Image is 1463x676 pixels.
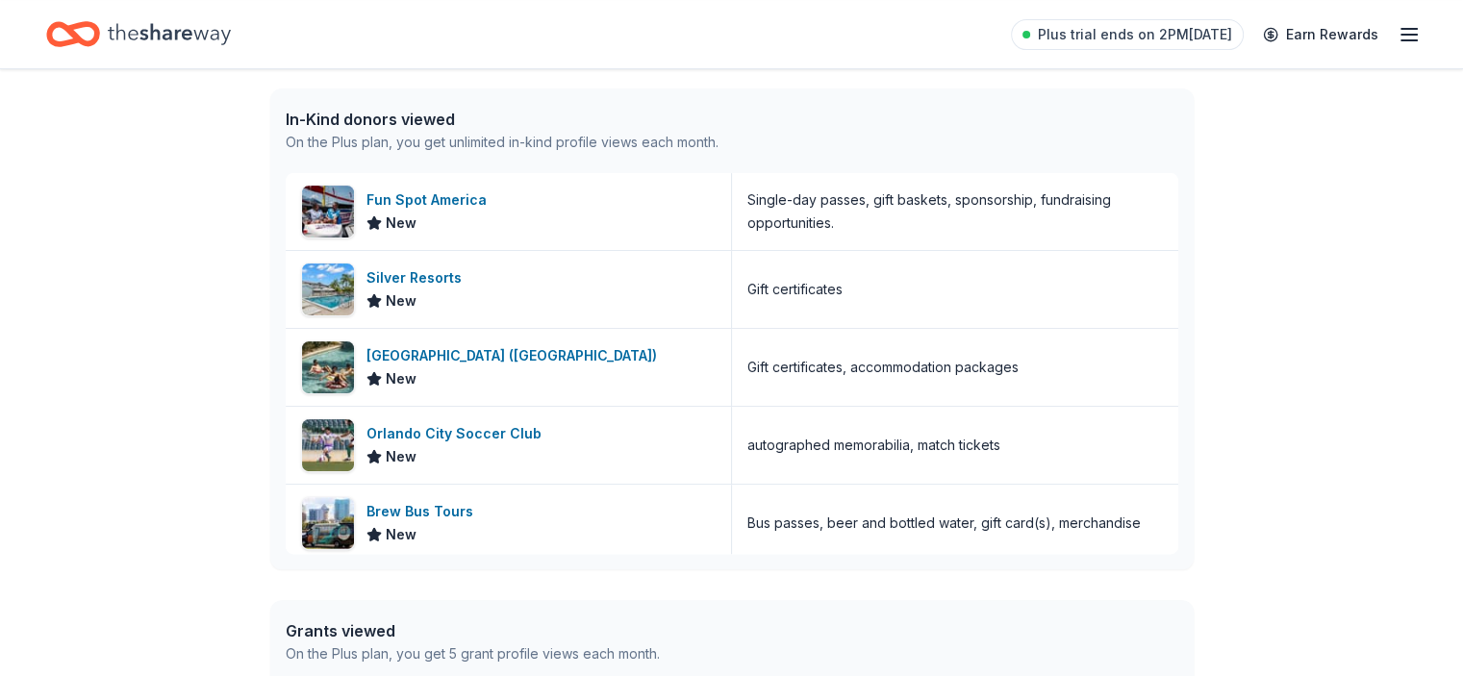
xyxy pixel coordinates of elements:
[386,289,416,313] span: New
[366,500,481,523] div: Brew Bus Tours
[386,212,416,235] span: New
[747,512,1141,535] div: Bus passes, beer and bottled water, gift card(s), merchandise
[366,266,469,289] div: Silver Resorts
[747,278,843,301] div: Gift certificates
[747,434,1000,457] div: autographed memorabilia, match tickets
[286,108,719,131] div: In-Kind donors viewed
[386,367,416,390] span: New
[286,131,719,154] div: On the Plus plan, you get unlimited in-kind profile views each month.
[366,422,549,445] div: Orlando City Soccer Club
[1038,23,1232,46] span: Plus trial ends on 2PM[DATE]
[747,188,1163,235] div: Single-day passes, gift baskets, sponsorship, fundraising opportunities.
[302,497,354,549] img: Image for Brew Bus Tours
[286,619,660,642] div: Grants viewed
[302,186,354,238] img: Image for Fun Spot America
[386,445,416,468] span: New
[1011,19,1244,50] a: Plus trial ends on 2PM[DATE]
[366,344,665,367] div: [GEOGRAPHIC_DATA] ([GEOGRAPHIC_DATA])
[302,341,354,393] img: Image for Four Seasons Resort (Orlando)
[1251,17,1390,52] a: Earn Rewards
[302,419,354,471] img: Image for Orlando City Soccer Club
[286,642,660,665] div: On the Plus plan, you get 5 grant profile views each month.
[386,523,416,546] span: New
[46,12,231,57] a: Home
[747,356,1019,379] div: Gift certificates, accommodation packages
[302,263,354,315] img: Image for Silver Resorts
[366,188,494,212] div: Fun Spot America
